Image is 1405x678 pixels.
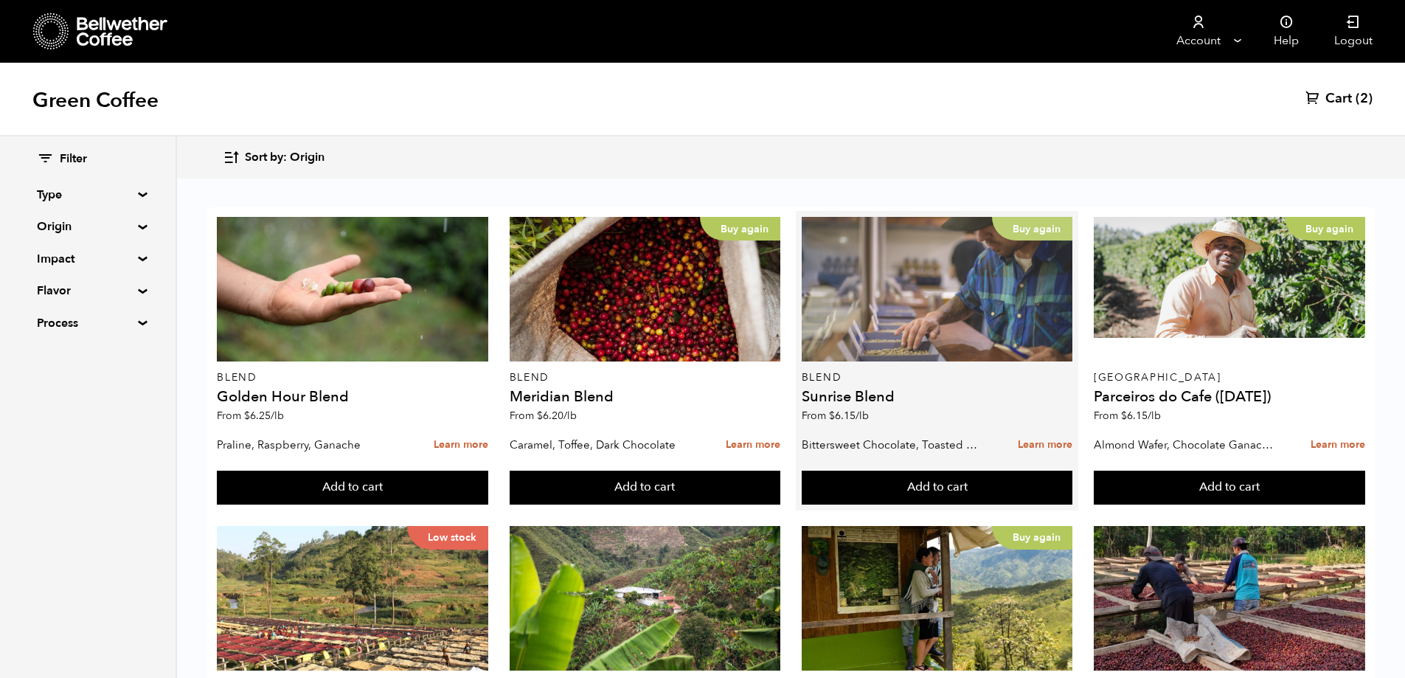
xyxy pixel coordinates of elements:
p: Blend [217,373,488,383]
button: Add to cart [802,471,1073,505]
span: Sort by: Origin [245,150,325,166]
h4: Parceiros do Cafe ([DATE]) [1094,390,1365,404]
a: Learn more [434,429,488,461]
p: Buy again [992,526,1072,550]
span: From [510,409,577,423]
span: From [217,409,284,423]
summary: Type [37,186,139,204]
summary: Flavor [37,282,139,300]
p: Caramel, Toffee, Dark Chocolate [510,434,694,456]
span: $ [829,409,835,423]
span: $ [537,409,543,423]
bdi: 6.25 [244,409,284,423]
a: Buy again [802,217,1073,362]
bdi: 6.15 [1121,409,1161,423]
summary: Impact [37,250,139,268]
p: Buy again [700,217,780,241]
a: Buy again [510,217,781,362]
a: Cart (2) [1305,90,1373,108]
a: Learn more [1311,429,1365,461]
span: $ [1121,409,1127,423]
h1: Green Coffee [32,87,159,114]
button: Add to cart [1094,471,1365,505]
h4: Golden Hour Blend [217,390,488,404]
a: Buy again [1094,217,1365,362]
summary: Origin [37,218,139,235]
span: $ [244,409,250,423]
p: Buy again [992,217,1072,241]
p: Low stock [407,526,488,550]
a: Learn more [1018,429,1072,461]
p: Blend [802,373,1073,383]
span: /lb [856,409,869,423]
a: Buy again [802,526,1073,671]
button: Add to cart [510,471,781,505]
span: Cart [1325,90,1352,108]
bdi: 6.20 [537,409,577,423]
p: Blend [510,373,781,383]
h4: Sunrise Blend [802,390,1073,404]
button: Sort by: Origin [223,140,325,175]
bdi: 6.15 [829,409,869,423]
p: Almond Wafer, Chocolate Ganache, Bing Cherry [1094,434,1278,456]
span: /lb [1148,409,1161,423]
p: [GEOGRAPHIC_DATA] [1094,373,1365,383]
p: Bittersweet Chocolate, Toasted Marshmallow, Candied Orange, Praline [802,434,986,456]
span: (2) [1356,90,1373,108]
a: Low stock [217,526,488,671]
span: /lb [563,409,577,423]
p: Praline, Raspberry, Ganache [217,434,401,456]
span: From [1094,409,1161,423]
span: From [802,409,869,423]
span: Filter [60,151,87,167]
summary: Process [37,314,139,332]
h4: Meridian Blend [510,390,781,404]
span: /lb [271,409,284,423]
a: Learn more [726,429,780,461]
button: Add to cart [217,471,488,505]
p: Buy again [1285,217,1365,241]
